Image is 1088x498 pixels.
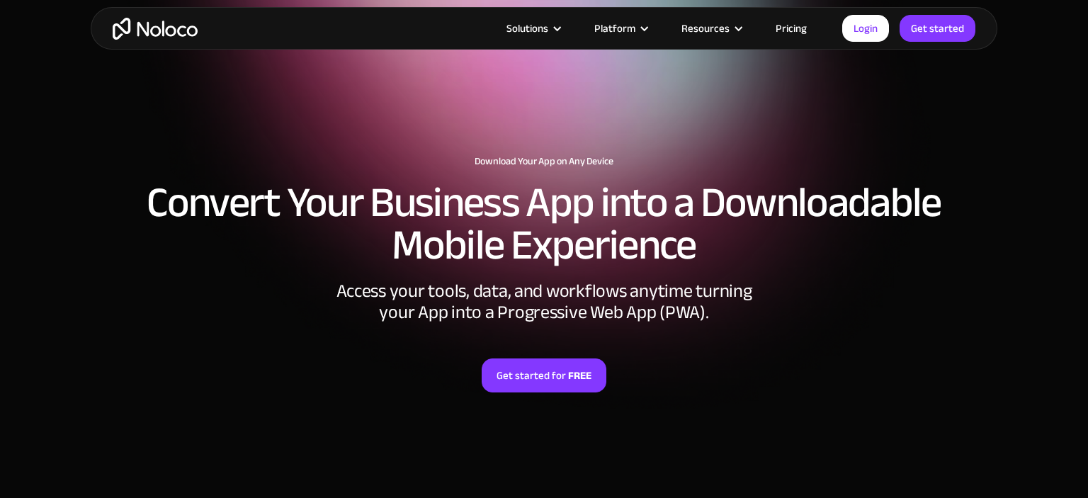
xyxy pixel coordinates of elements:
[842,15,889,42] a: Login
[482,358,606,392] a: Get started forFREE
[577,19,664,38] div: Platform
[105,181,983,266] h2: Convert Your Business App into a Downloadable Mobile Experience
[758,19,824,38] a: Pricing
[681,19,730,38] div: Resources
[506,19,548,38] div: Solutions
[331,281,756,323] div: Access your tools, data, and workflows anytime turning your App into a Progressive Web App (PWA).
[664,19,758,38] div: Resources
[568,366,591,385] strong: FREE
[489,19,577,38] div: Solutions
[105,156,983,167] h1: Download Your App on Any Device
[594,19,635,38] div: Platform
[900,15,975,42] a: Get started
[113,18,198,40] a: home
